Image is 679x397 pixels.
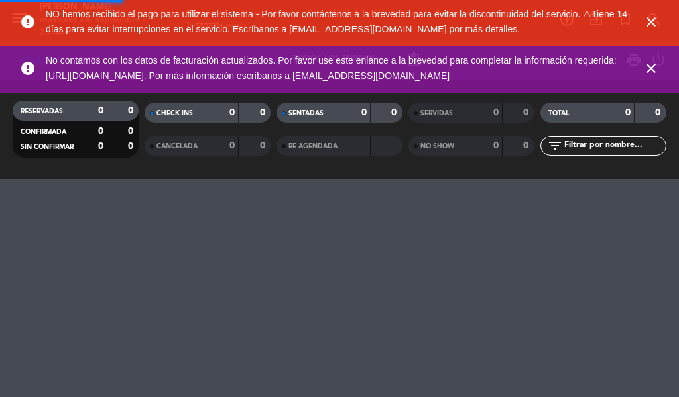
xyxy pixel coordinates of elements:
[229,141,235,150] strong: 0
[98,142,103,151] strong: 0
[493,141,499,150] strong: 0
[98,106,103,115] strong: 0
[288,110,324,117] span: SENTADAS
[128,127,136,136] strong: 0
[361,108,367,117] strong: 0
[420,143,454,150] span: NO SHOW
[21,108,63,115] span: RESERVADAS
[493,108,499,117] strong: 0
[20,14,36,30] i: error
[655,108,663,117] strong: 0
[547,138,563,154] i: filter_list
[21,129,66,135] span: CONFIRMADA
[260,108,268,117] strong: 0
[420,110,453,117] span: SERVIDAS
[46,55,617,81] span: No contamos con los datos de facturación actualizados. Por favor use este enlance a la brevedad p...
[128,142,136,151] strong: 0
[563,139,666,153] input: Filtrar por nombre...
[523,108,531,117] strong: 0
[46,9,627,34] span: NO hemos recibido el pago para utilizar el sistema - Por favor contáctenos a la brevedad para evi...
[128,106,136,115] strong: 0
[391,108,399,117] strong: 0
[523,141,531,150] strong: 0
[144,70,450,81] a: . Por más información escríbanos a [EMAIL_ADDRESS][DOMAIN_NAME]
[288,143,338,150] span: RE AGENDADA
[229,108,235,117] strong: 0
[260,141,268,150] strong: 0
[98,127,103,136] strong: 0
[46,70,144,81] a: [URL][DOMAIN_NAME]
[548,110,569,117] span: TOTAL
[625,108,631,117] strong: 0
[643,14,659,30] i: close
[643,60,659,76] i: close
[156,143,198,150] span: CANCELADA
[156,110,193,117] span: CHECK INS
[21,144,74,150] span: SIN CONFIRMAR
[20,60,36,76] i: error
